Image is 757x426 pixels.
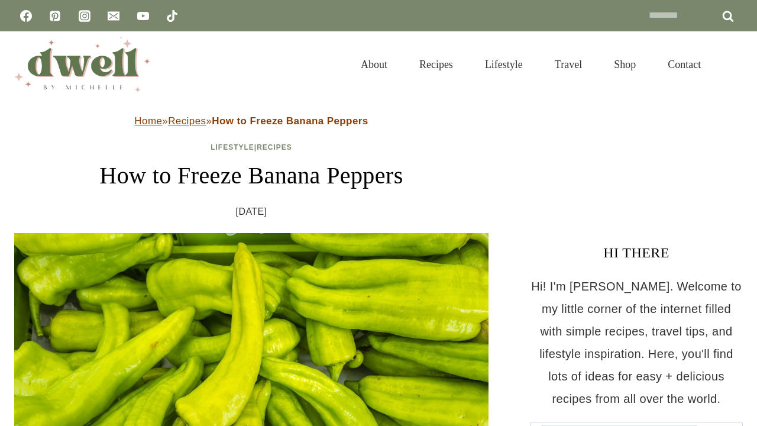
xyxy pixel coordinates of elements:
[43,4,67,28] a: Pinterest
[723,54,743,75] button: View Search Form
[530,242,743,263] h3: HI THERE
[134,115,162,127] a: Home
[14,158,489,193] h1: How to Freeze Banana Peppers
[257,143,292,151] a: Recipes
[73,4,96,28] a: Instagram
[102,4,125,28] a: Email
[14,4,38,28] a: Facebook
[403,44,469,85] a: Recipes
[345,44,717,85] nav: Primary Navigation
[211,143,292,151] span: |
[236,203,267,221] time: [DATE]
[134,115,368,127] span: » »
[539,44,598,85] a: Travel
[469,44,539,85] a: Lifestyle
[14,37,150,92] img: DWELL by michelle
[131,4,155,28] a: YouTube
[598,44,652,85] a: Shop
[160,4,184,28] a: TikTok
[212,115,368,127] strong: How to Freeze Banana Peppers
[168,115,206,127] a: Recipes
[211,143,254,151] a: Lifestyle
[345,44,403,85] a: About
[652,44,717,85] a: Contact
[530,275,743,410] p: Hi! I'm [PERSON_NAME]. Welcome to my little corner of the internet filled with simple recipes, tr...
